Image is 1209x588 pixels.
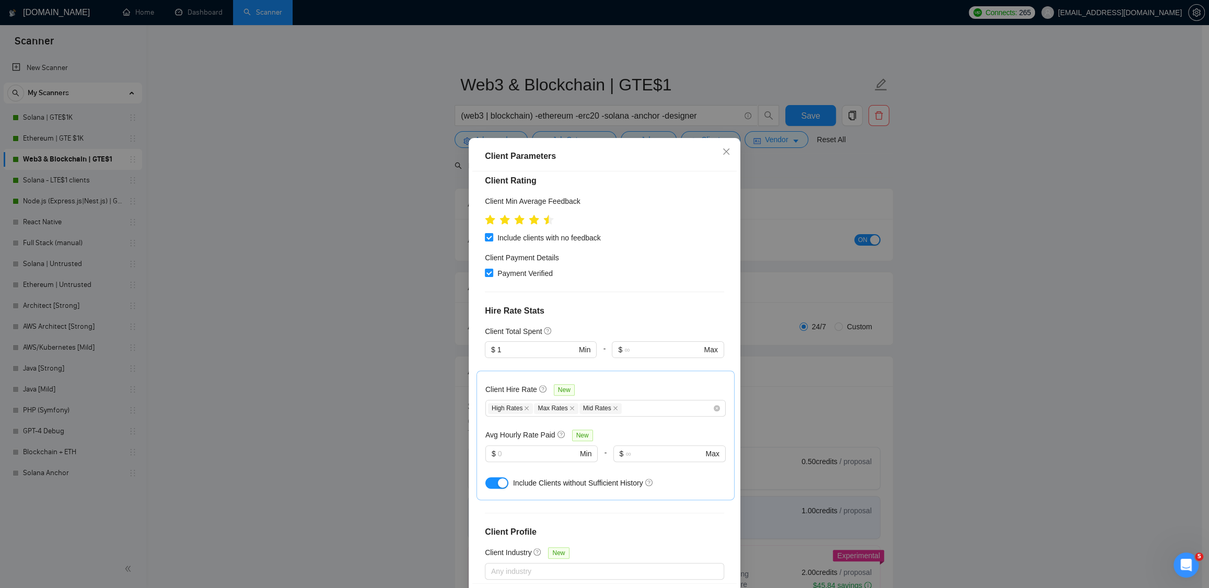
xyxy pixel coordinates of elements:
div: Client Parameters [485,150,724,163]
span: $ [491,344,495,355]
span: Payment Verified [493,268,557,279]
h5: Client Min Average Feedback [485,195,580,207]
input: 0 [498,448,578,459]
input: 0 [497,344,577,355]
span: $ [620,448,624,459]
span: Max Rates [534,403,578,414]
h4: Hire Rate Stats [485,305,724,317]
span: star [499,215,510,225]
h5: Client Industry [485,547,531,558]
span: question-circle [645,478,654,487]
span: $ [492,448,496,459]
span: New [548,547,569,559]
span: star [485,215,495,225]
span: question-circle [533,548,542,556]
span: close [569,406,575,411]
span: Max [706,448,719,459]
span: question-circle [557,430,566,439]
h4: Client Payment Details [485,252,559,263]
input: ∞ [625,448,703,459]
input: ∞ [624,344,702,355]
span: question-circle [539,385,548,393]
iframe: Intercom live chat [1173,552,1199,578]
div: - [597,341,612,371]
span: Include Clients without Sufficient History [513,479,643,487]
span: star [543,215,554,225]
span: close [722,147,730,156]
span: 5 [1195,552,1203,561]
span: Min [580,448,592,459]
span: New [554,384,575,396]
span: Mid Rates [579,403,622,414]
h5: Client Total Spent [485,326,542,337]
span: question-circle [544,327,552,335]
h5: Avg Hourly Rate Paid [485,429,555,441]
div: - [598,445,613,475]
span: star [514,215,525,225]
h5: Client Hire Rate [485,384,537,395]
span: close-circle [714,405,720,411]
span: New [572,430,593,441]
button: Close [712,138,740,166]
span: Max [704,344,718,355]
span: $ [618,344,622,355]
span: Min [579,344,591,355]
span: High Rates [488,403,533,414]
span: close [613,406,618,411]
span: star [529,215,539,225]
h4: Client Profile [485,526,724,538]
span: Include clients with no feedback [493,232,605,244]
span: close [524,406,529,411]
h4: Client Rating [485,175,724,187]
